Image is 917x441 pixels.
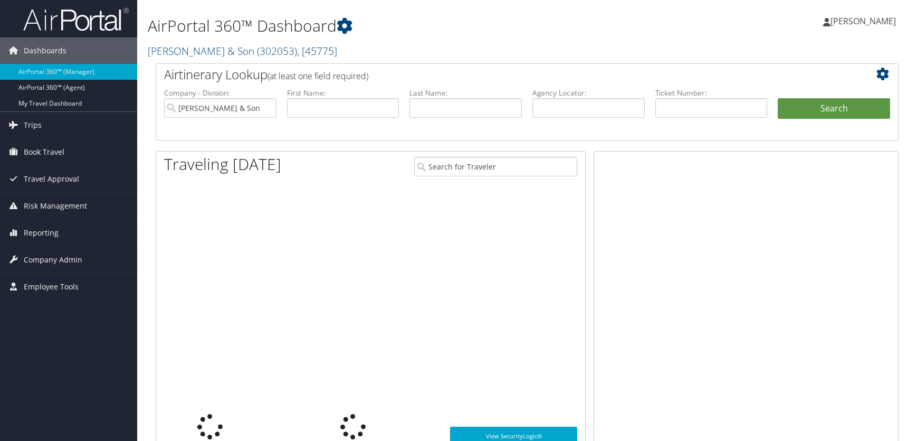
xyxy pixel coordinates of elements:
[823,5,906,37] a: [PERSON_NAME]
[268,70,368,82] span: (at least one field required)
[778,98,890,119] button: Search
[532,88,645,98] label: Agency Locator:
[148,44,337,58] a: [PERSON_NAME] & Son
[287,88,399,98] label: First Name:
[148,15,654,37] h1: AirPortal 360™ Dashboard
[414,157,577,176] input: Search for Traveler
[830,15,896,27] span: [PERSON_NAME]
[164,153,281,175] h1: Traveling [DATE]
[24,112,42,138] span: Trips
[24,274,79,300] span: Employee Tools
[24,247,82,273] span: Company Admin
[23,7,129,32] img: airportal-logo.png
[24,37,66,64] span: Dashboards
[24,166,79,192] span: Travel Approval
[24,220,59,246] span: Reporting
[297,44,337,58] span: , [ 45775 ]
[655,88,768,98] label: Ticket Number:
[24,193,87,219] span: Risk Management
[164,65,828,83] h2: Airtinerary Lookup
[257,44,297,58] span: ( 302053 )
[24,139,64,165] span: Book Travel
[164,88,276,98] label: Company - Division:
[409,88,522,98] label: Last Name:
